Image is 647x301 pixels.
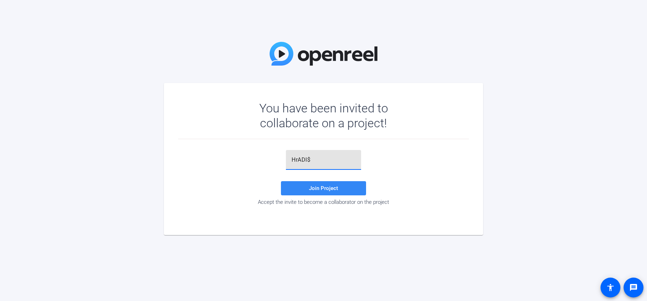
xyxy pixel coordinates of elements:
[178,199,469,205] div: Accept the invite to become a collaborator on the project
[629,283,638,292] mat-icon: message
[292,156,355,164] input: Password
[270,42,377,66] img: OpenReel Logo
[281,181,366,195] button: Join Project
[606,283,615,292] mat-icon: accessibility
[239,101,409,130] div: You have been invited to collaborate on a project!
[309,185,338,191] span: Join Project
